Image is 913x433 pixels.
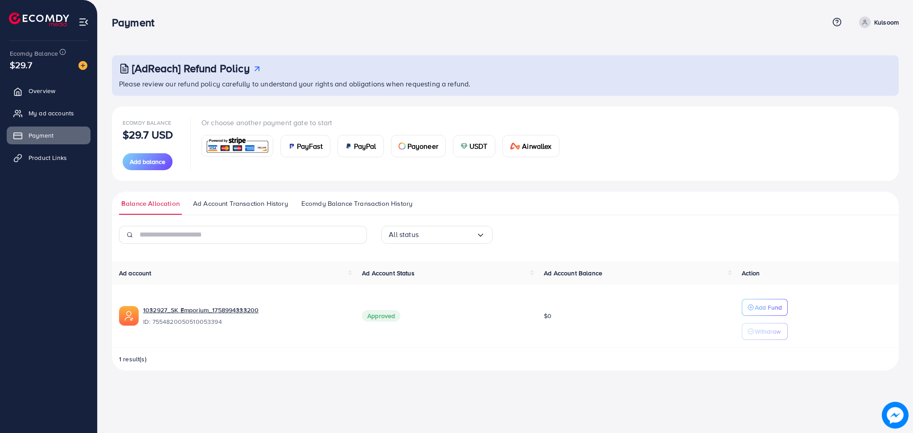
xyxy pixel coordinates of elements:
[78,17,89,27] img: menu
[7,104,90,122] a: My ad accounts
[10,49,58,58] span: Ecomdy Balance
[755,302,782,313] p: Add Fund
[123,129,173,140] p: $29.7 USD
[7,82,90,100] a: Overview
[7,127,90,144] a: Payment
[544,269,602,278] span: Ad Account Balance
[362,269,415,278] span: Ad Account Status
[419,228,476,241] input: Search for option
[544,311,551,320] span: $0
[399,143,406,150] img: card
[742,299,788,316] button: Add Fund
[742,269,760,278] span: Action
[297,141,323,151] span: PayFast
[119,78,893,89] p: Please review our refund policy carefully to understand your rights and obligations when requesti...
[407,141,438,151] span: Payoneer
[119,306,139,326] img: ic-ads-acc.e4c84228.svg
[29,153,67,162] span: Product Links
[123,153,173,170] button: Add balance
[121,199,180,208] span: Balance Allocation
[9,12,69,26] img: logo
[461,143,468,150] img: card
[288,143,295,150] img: card
[362,310,400,322] span: Approved
[280,135,330,157] a: cardPayFast
[389,228,419,241] span: All status
[453,135,495,157] a: cardUSDT
[112,16,161,29] h3: Payment
[143,317,348,326] span: ID: 7554820050510053394
[132,62,250,75] h3: [AdReach] Refund Policy
[502,135,559,157] a: cardAirwallex
[337,135,384,157] a: cardPayPal
[381,226,493,244] div: Search for option
[205,136,270,155] img: card
[10,58,32,71] span: $29.7
[301,199,412,208] span: Ecomdy Balance Transaction History
[7,149,90,167] a: Product Links
[202,117,567,128] p: Or choose another payment gate to start
[742,323,788,340] button: Withdraw
[123,119,171,127] span: Ecomdy Balance
[193,199,288,208] span: Ad Account Transaction History
[510,143,521,150] img: card
[469,141,488,151] span: USDT
[874,17,899,28] p: Kulsoom
[855,16,899,28] a: Kulsoom
[119,269,152,278] span: Ad account
[755,326,781,337] p: Withdraw
[29,86,55,95] span: Overview
[143,306,348,326] div: <span class='underline'>1032927_SK Emporium_1758994333200</span></br>7554820050510053394
[143,306,259,315] a: 1032927_SK Emporium_1758994333200
[354,141,376,151] span: PayPal
[119,355,147,364] span: 1 result(s)
[391,135,446,157] a: cardPayoneer
[882,402,909,429] img: image
[29,109,74,118] span: My ad accounts
[522,141,551,151] span: Airwallex
[29,131,53,140] span: Payment
[345,143,352,150] img: card
[202,135,273,157] a: card
[78,61,87,70] img: image
[130,157,165,166] span: Add balance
